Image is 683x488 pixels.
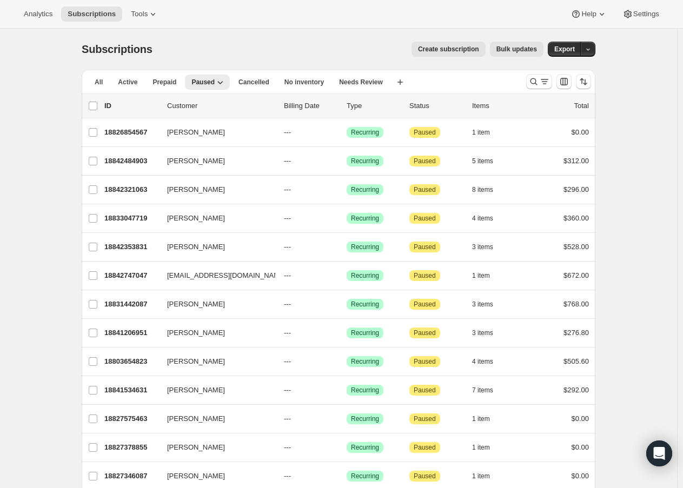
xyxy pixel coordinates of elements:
span: 8 items [472,185,493,194]
span: [PERSON_NAME] [167,184,225,195]
span: $312.00 [563,157,589,165]
span: [PERSON_NAME] [167,127,225,138]
button: [PERSON_NAME] [161,238,269,256]
span: --- [284,357,291,365]
button: 8 items [472,182,505,197]
span: Paused [414,243,436,251]
span: 7 items [472,386,493,395]
span: 3 items [472,300,493,309]
span: Tools [131,10,148,18]
span: 1 item [472,472,490,480]
span: [PERSON_NAME] [167,156,225,166]
div: 18842484903[PERSON_NAME]---SuccessRecurringAttentionPaused5 items$312.00 [104,153,589,169]
span: Analytics [24,10,52,18]
p: 18841206951 [104,327,158,338]
span: --- [284,300,291,308]
span: All [95,78,103,86]
button: Subscriptions [61,6,122,22]
button: Customize table column order and visibility [556,74,572,89]
div: IDCustomerBilling DateTypeStatusItemsTotal [104,101,589,111]
span: Paused [414,415,436,423]
span: [EMAIL_ADDRESS][DOMAIN_NAME] [167,270,286,281]
button: [PERSON_NAME] [161,382,269,399]
span: Paused [414,472,436,480]
span: [PERSON_NAME] [167,413,225,424]
span: 3 items [472,243,493,251]
span: Recurring [351,386,379,395]
span: 1 item [472,415,490,423]
span: Paused [414,386,436,395]
button: [PERSON_NAME] [161,439,269,456]
p: 18827378855 [104,442,158,453]
button: [EMAIL_ADDRESS][DOMAIN_NAME] [161,267,269,284]
span: --- [284,472,291,480]
div: 18826854567[PERSON_NAME]---SuccessRecurringAttentionPaused1 item$0.00 [104,125,589,140]
p: 18831442087 [104,299,158,310]
button: Search and filter results [526,74,552,89]
button: Settings [616,6,666,22]
p: Status [409,101,463,111]
button: Analytics [17,6,59,22]
span: Create subscription [418,45,479,54]
span: --- [284,214,291,222]
button: [PERSON_NAME] [161,210,269,227]
div: 18827346087[PERSON_NAME]---SuccessRecurringAttentionPaused1 item$0.00 [104,469,589,484]
p: 18842321063 [104,184,158,195]
span: 1 item [472,443,490,452]
button: 5 items [472,153,505,169]
span: Paused [414,271,436,280]
button: Bulk updates [490,42,543,57]
span: $0.00 [571,443,589,451]
p: 18842747047 [104,270,158,281]
div: 18842321063[PERSON_NAME]---SuccessRecurringAttentionPaused8 items$296.00 [104,182,589,197]
span: 4 items [472,214,493,223]
span: Needs Review [339,78,383,86]
span: $0.00 [571,128,589,136]
span: [PERSON_NAME] [167,471,225,482]
span: Subscriptions [68,10,116,18]
span: Recurring [351,472,379,480]
button: 1 item [472,440,502,455]
span: Recurring [351,329,379,337]
button: [PERSON_NAME] [161,124,269,141]
span: $296.00 [563,185,589,193]
div: 18842747047[EMAIL_ADDRESS][DOMAIN_NAME]---SuccessRecurringAttentionPaused1 item$672.00 [104,268,589,283]
span: 1 item [472,271,490,280]
p: ID [104,101,158,111]
button: Create new view [392,75,409,90]
span: --- [284,243,291,251]
button: 3 items [472,325,505,340]
p: Total [574,101,589,111]
button: [PERSON_NAME] [161,324,269,342]
span: --- [284,443,291,451]
span: Paused [414,157,436,165]
span: $528.00 [563,243,589,251]
div: 18827378855[PERSON_NAME]---SuccessRecurringAttentionPaused1 item$0.00 [104,440,589,455]
div: 18833047719[PERSON_NAME]---SuccessRecurringAttentionPaused4 items$360.00 [104,211,589,226]
span: Recurring [351,185,379,194]
span: Paused [414,329,436,337]
span: Recurring [351,128,379,137]
span: $0.00 [571,472,589,480]
div: 18827575463[PERSON_NAME]---SuccessRecurringAttentionPaused1 item$0.00 [104,411,589,426]
span: $276.80 [563,329,589,337]
div: Type [347,101,401,111]
button: 1 item [472,268,502,283]
span: Recurring [351,415,379,423]
p: 18833047719 [104,213,158,224]
span: [PERSON_NAME] [167,299,225,310]
div: Open Intercom Messenger [646,440,672,466]
span: 4 items [472,357,493,366]
button: 4 items [472,211,505,226]
span: No inventory [284,78,324,86]
p: Customer [167,101,275,111]
span: 1 item [472,128,490,137]
div: 18841534631[PERSON_NAME]---SuccessRecurringAttentionPaused7 items$292.00 [104,383,589,398]
span: --- [284,386,291,394]
span: --- [284,185,291,193]
button: 3 items [472,297,505,312]
button: [PERSON_NAME] [161,296,269,313]
span: Paused [191,78,215,86]
span: Paused [414,185,436,194]
span: Recurring [351,214,379,223]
